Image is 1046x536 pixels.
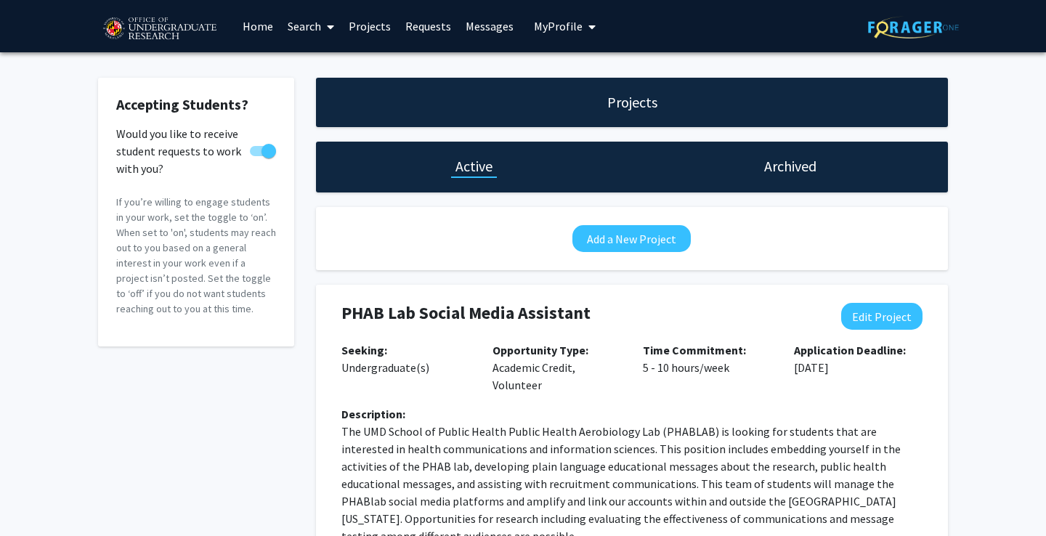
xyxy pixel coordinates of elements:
[607,92,657,113] h1: Projects
[534,19,583,33] span: My Profile
[341,303,818,324] h4: PHAB Lab Social Media Assistant
[116,125,244,177] span: Would you like to receive student requests to work with you?
[116,96,276,113] h2: Accepting Students?
[794,341,923,376] p: [DATE]
[341,1,398,52] a: Projects
[341,341,471,376] p: Undergraduate(s)
[868,16,959,38] img: ForagerOne Logo
[455,156,492,176] h1: Active
[11,471,62,525] iframe: Chat
[116,195,276,317] p: If you’re willing to engage students in your work, set the toggle to ‘on’. When set to 'on', stud...
[794,343,906,357] b: Application Deadline:
[643,341,772,376] p: 5 - 10 hours/week
[572,225,691,252] button: Add a New Project
[341,405,923,423] div: Description:
[235,1,280,52] a: Home
[492,343,588,357] b: Opportunity Type:
[341,343,387,357] b: Seeking:
[458,1,521,52] a: Messages
[398,1,458,52] a: Requests
[492,341,622,394] p: Academic Credit, Volunteer
[643,343,746,357] b: Time Commitment:
[764,156,816,176] h1: Archived
[280,1,341,52] a: Search
[98,11,221,47] img: University of Maryland Logo
[841,303,923,330] button: Edit Project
